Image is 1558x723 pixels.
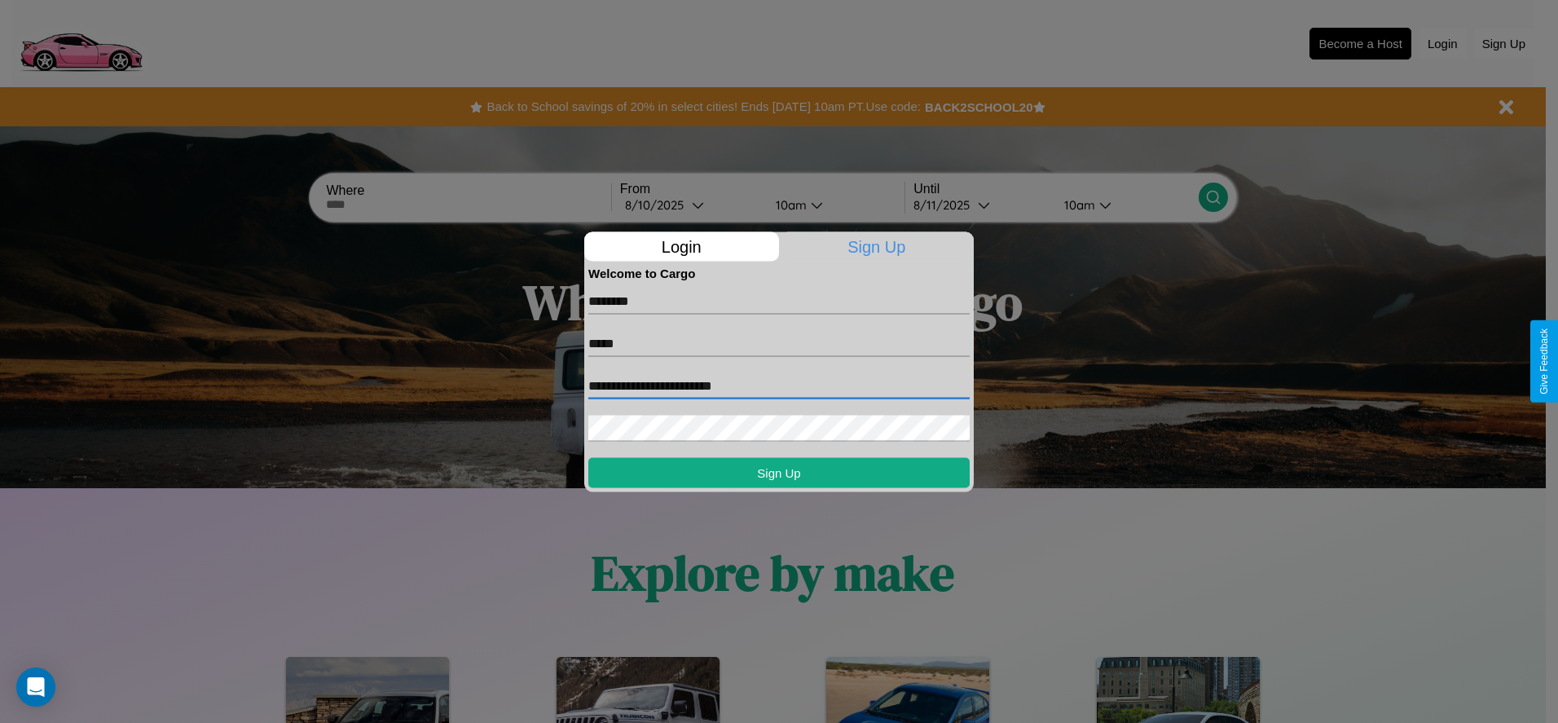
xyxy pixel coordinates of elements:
[16,668,55,707] div: Open Intercom Messenger
[780,231,975,261] p: Sign Up
[584,231,779,261] p: Login
[1538,328,1550,395] div: Give Feedback
[588,457,970,487] button: Sign Up
[588,266,970,280] h4: Welcome to Cargo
